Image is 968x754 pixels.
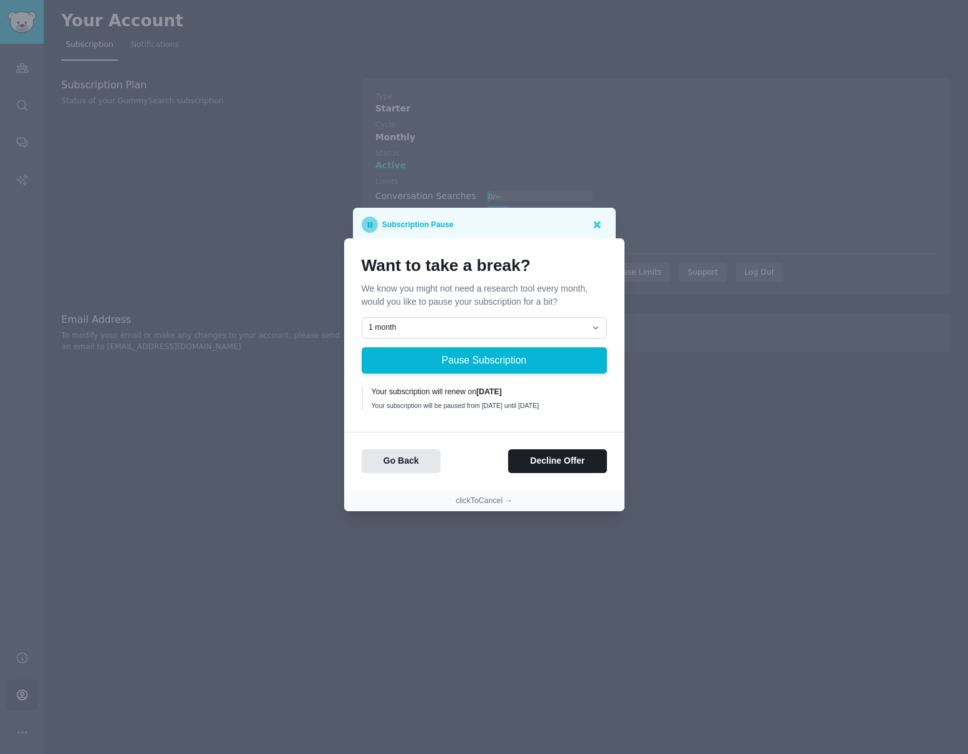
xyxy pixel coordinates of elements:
[362,256,607,276] h1: Want to take a break?
[372,387,598,398] div: Your subscription will renew on
[372,401,598,410] div: Your subscription will be paused from [DATE] until [DATE]
[362,347,607,374] button: Pause Subscription
[508,449,606,474] button: Decline Offer
[362,282,607,308] p: We know you might not need a research tool every month, would you like to pause your subscription...
[456,496,512,507] button: clickToCancel →
[362,449,441,474] button: Go Back
[476,387,502,396] b: [DATE]
[382,217,454,233] p: Subscription Pause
